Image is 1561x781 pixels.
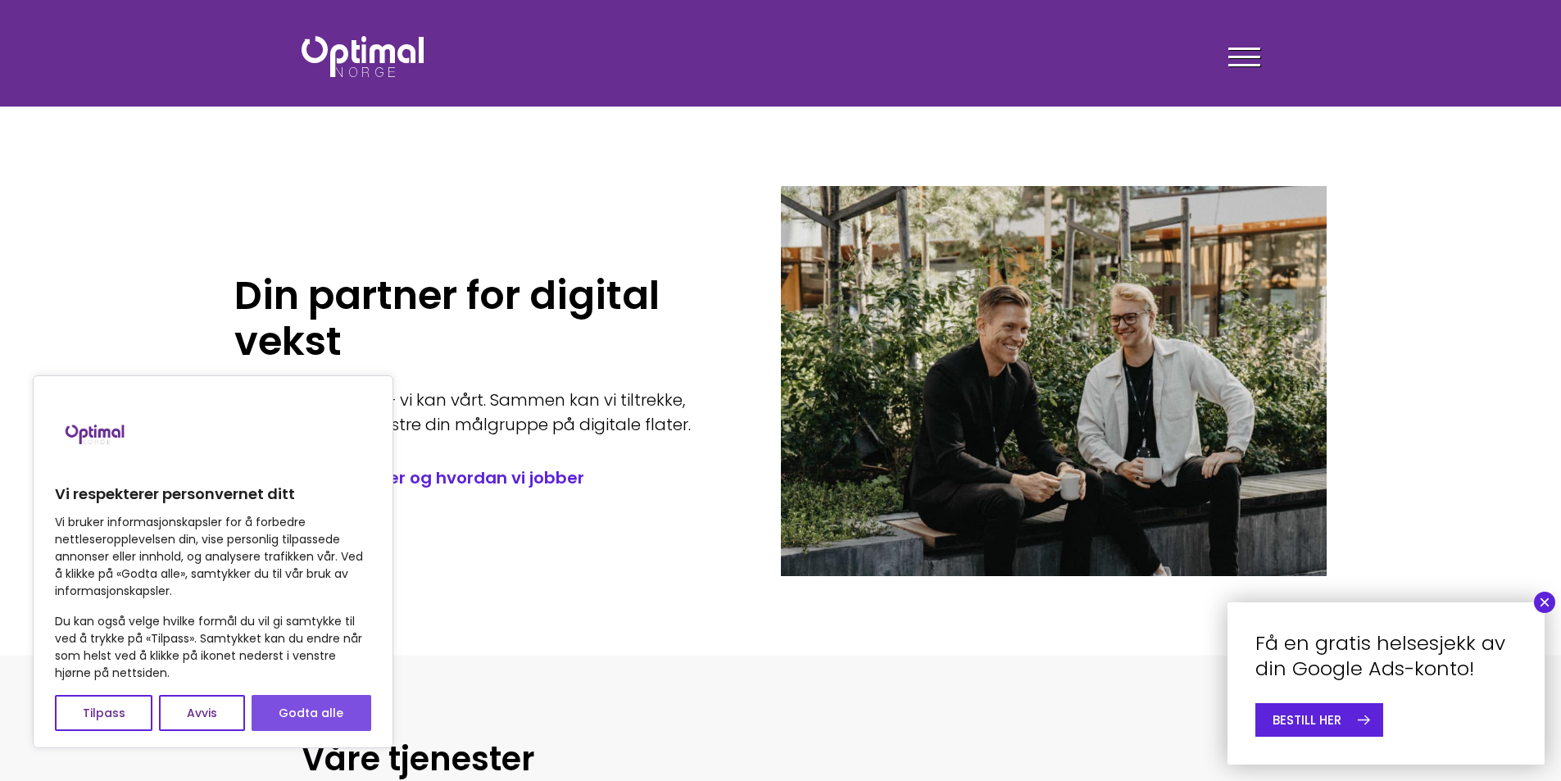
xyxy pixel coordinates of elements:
a: // Les om hvem vi er og hvordan vi jobber [234,466,732,489]
a: BESTILL HER [1255,703,1383,737]
h2: Våre tjenester [302,738,1260,780]
button: Avvis [159,695,244,731]
p: Du kan også velge hvilke formål du vil gi samtykke til ved å trykke på «Tilpass». Samtykket kan d... [55,613,371,682]
img: Brand logo [55,393,137,475]
p: Du kan ditt fagfelt – vi kan vårt. Sammen kan vi tiltrekke, engasjere og begeistre din målgruppe ... [234,388,732,437]
button: Godta alle [252,695,371,731]
p: Vi bruker informasjonskapsler for å forbedre nettleseropplevelsen din, vise personlig tilpassede ... [55,514,371,600]
p: Vi respekterer personvernet ditt [55,484,371,504]
div: Vi respekterer personvernet ditt [33,375,393,748]
img: Optimal Norge [302,36,424,77]
h1: Din partner for digital vekst [234,273,732,365]
h4: Få en gratis helsesjekk av din Google Ads-konto! [1255,630,1517,681]
button: Tilpass [55,695,152,731]
button: Close [1534,592,1555,613]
